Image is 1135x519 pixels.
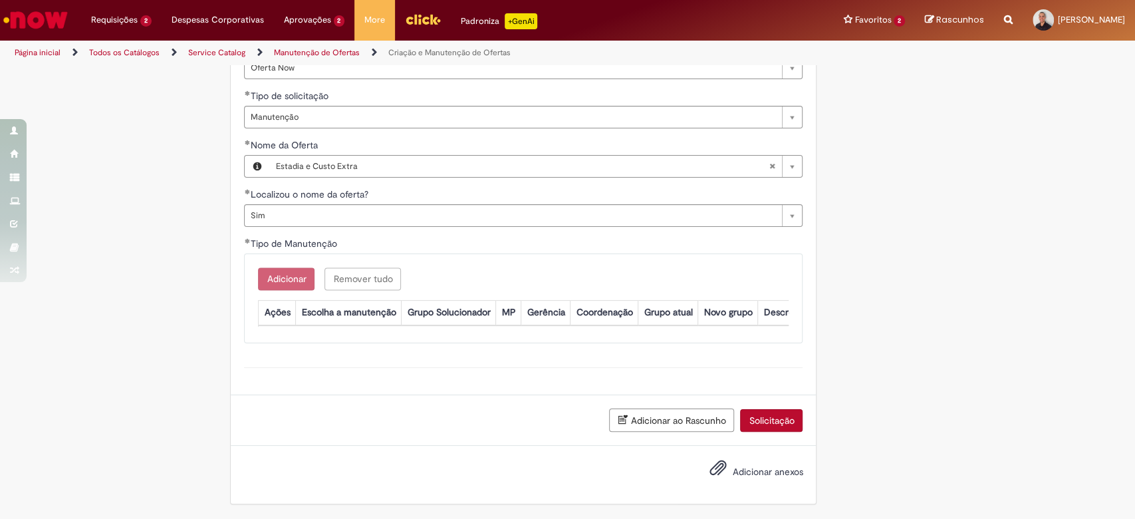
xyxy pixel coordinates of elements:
[705,456,729,486] button: Adicionar anexos
[732,466,803,478] span: Adicionar anexos
[388,47,511,58] a: Criação e Manutenção de Ofertas
[15,47,61,58] a: Página inicial
[1,7,70,33] img: ServiceNow
[1058,14,1125,25] span: [PERSON_NAME]
[296,300,402,325] th: Escolha a manutenção
[609,409,734,432] button: Adicionar ao Rascunho
[91,13,138,27] span: Requisições
[244,189,250,194] span: Obrigatório Preenchido
[250,238,339,250] span: Tipo de Manutenção
[894,15,905,27] span: 2
[762,156,782,177] abbr: Limpar campo Nome da Oferta
[936,13,984,26] span: Rascunhos
[244,238,250,244] span: Obrigatório Preenchido
[521,300,570,325] th: Gerência
[250,139,320,151] span: Nome da Oferta
[638,300,698,325] th: Grupo atual
[698,300,758,325] th: Novo grupo
[854,13,891,27] span: Favoritos
[250,57,775,79] span: Oferta Now
[250,205,775,226] span: Sim
[259,300,296,325] th: Ações
[275,156,769,177] span: Estadia e Custo Extra
[570,300,638,325] th: Coordenação
[364,13,385,27] span: More
[250,90,330,102] span: Tipo de solicitação
[140,15,152,27] span: 2
[496,300,521,325] th: MP
[740,409,803,432] button: Solicitação
[10,41,747,65] ul: Trilhas de página
[250,106,775,128] span: Manutenção
[334,15,345,27] span: 2
[172,13,264,27] span: Despesas Corporativas
[461,13,537,29] div: Padroniza
[758,300,905,325] th: Descreva as regras de atribuição
[188,47,245,58] a: Service Catalog
[244,90,250,96] span: Obrigatório Preenchido
[269,156,802,177] a: Estadia e Custo ExtraLimpar campo Nome da Oferta
[405,9,441,29] img: click_logo_yellow_360x200.png
[402,300,496,325] th: Grupo Solucionador
[244,140,250,145] span: Obrigatório Preenchido
[925,14,984,27] a: Rascunhos
[245,156,269,177] button: Nome da Oferta, Visualizar este registro Estadia e Custo Extra
[505,13,537,29] p: +GenAi
[274,47,360,58] a: Manutenção de Ofertas
[284,13,331,27] span: Aprovações
[250,188,370,200] span: Localizou o nome da oferta?
[89,47,160,58] a: Todos os Catálogos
